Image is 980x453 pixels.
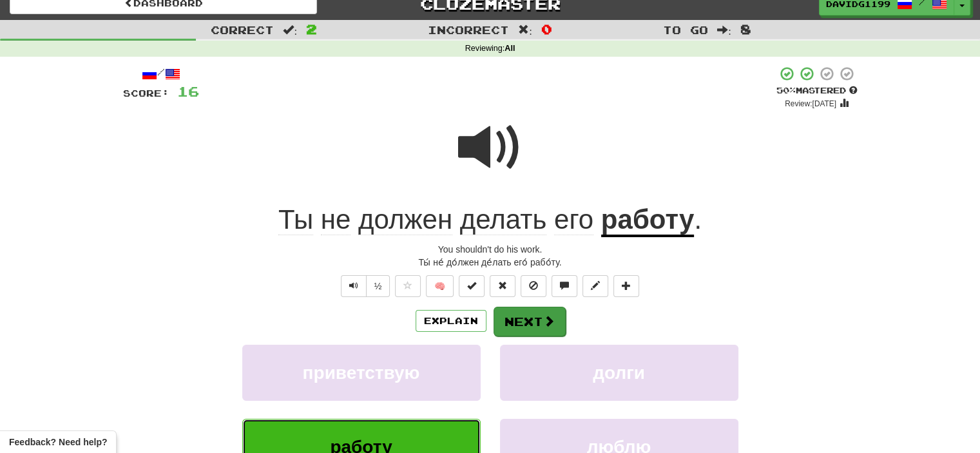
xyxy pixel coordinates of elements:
[518,24,532,35] span: :
[123,256,858,269] div: Ты́ не́ до́лжен де́лать его́ рабо́ту.
[283,24,297,35] span: :
[521,275,546,297] button: Ignore sentence (alt+i)
[663,23,708,36] span: To go
[395,275,421,297] button: Favorite sentence (alt+f)
[541,21,552,37] span: 0
[717,24,731,35] span: :
[321,204,351,235] span: не
[554,204,593,235] span: его
[428,23,509,36] span: Incorrect
[613,275,639,297] button: Add to collection (alt+a)
[694,204,702,235] span: .
[358,204,452,235] span: должен
[500,345,738,401] button: долги
[593,363,645,383] span: долги
[177,83,199,99] span: 16
[460,204,547,235] span: делать
[341,275,367,297] button: Play sentence audio (ctl+space)
[582,275,608,297] button: Edit sentence (alt+d)
[303,363,420,383] span: приветствую
[494,307,566,336] button: Next
[552,275,577,297] button: Discuss sentence (alt+u)
[459,275,485,297] button: Set this sentence to 100% Mastered (alt+m)
[366,275,390,297] button: ½
[242,345,481,401] button: приветствую
[9,436,107,448] span: Open feedback widget
[123,66,199,82] div: /
[740,21,751,37] span: 8
[416,310,486,332] button: Explain
[490,275,515,297] button: Reset to 0% Mastered (alt+r)
[123,243,858,256] div: You shouldn't do his work.
[338,275,390,297] div: Text-to-speech controls
[211,23,274,36] span: Correct
[776,85,858,97] div: Mastered
[123,88,169,99] span: Score:
[601,204,695,237] u: работу
[504,44,515,53] strong: All
[426,275,454,297] button: 🧠
[776,85,796,95] span: 50 %
[785,99,836,108] small: Review: [DATE]
[278,204,313,235] span: Ты
[306,21,317,37] span: 2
